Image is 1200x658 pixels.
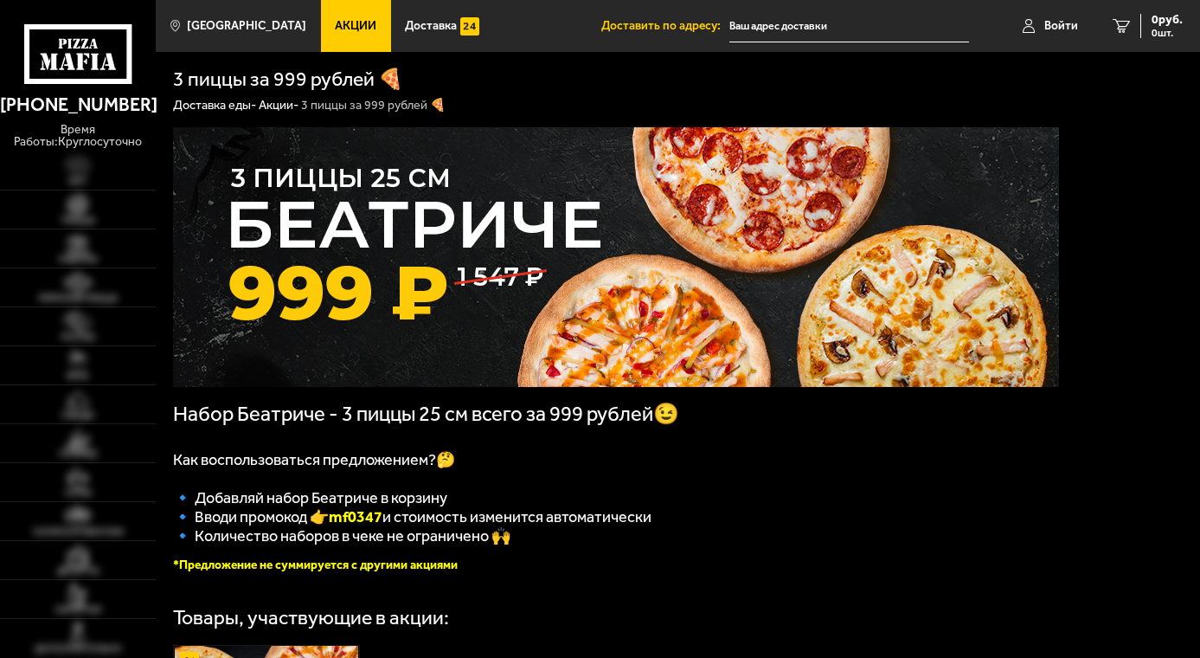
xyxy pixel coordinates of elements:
[405,20,457,32] span: Доставка
[173,402,679,426] span: Набор Беатриче - 3 пиццы 25 см всего за 999 рублей😉
[335,20,376,32] span: Акции
[173,558,458,572] font: *Предложение не суммируется с другими акциями
[301,98,446,114] div: 3 пиццы за 999 рублей 🍕
[187,20,306,32] span: [GEOGRAPHIC_DATA]
[601,20,729,32] span: Доставить по адресу:
[1044,20,1078,32] span: Войти
[173,69,403,89] h1: 3 пиццы за 999 рублей 🍕
[173,450,455,469] span: Как воспользоваться предложением?🤔
[729,10,969,42] input: Ваш адрес доставки
[259,98,298,113] a: Акции-
[173,127,1059,387] img: 1024x1024
[173,608,449,628] div: Товары, участвующие в акции:
[173,98,256,113] a: Доставка еды-
[173,488,447,507] span: 🔹 Добавляй набор Беатриче в корзину
[1152,14,1183,26] span: 0 руб.
[329,507,382,526] b: mf0347
[1152,28,1183,38] span: 0 шт.
[173,507,651,526] span: 🔹 Вводи промокод 👉 и стоимость изменится автоматически
[460,17,479,36] img: 15daf4d41897b9f0e9f617042186c801.svg
[173,526,510,545] span: 🔹 Количество наборов в чеке не ограничено 🙌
